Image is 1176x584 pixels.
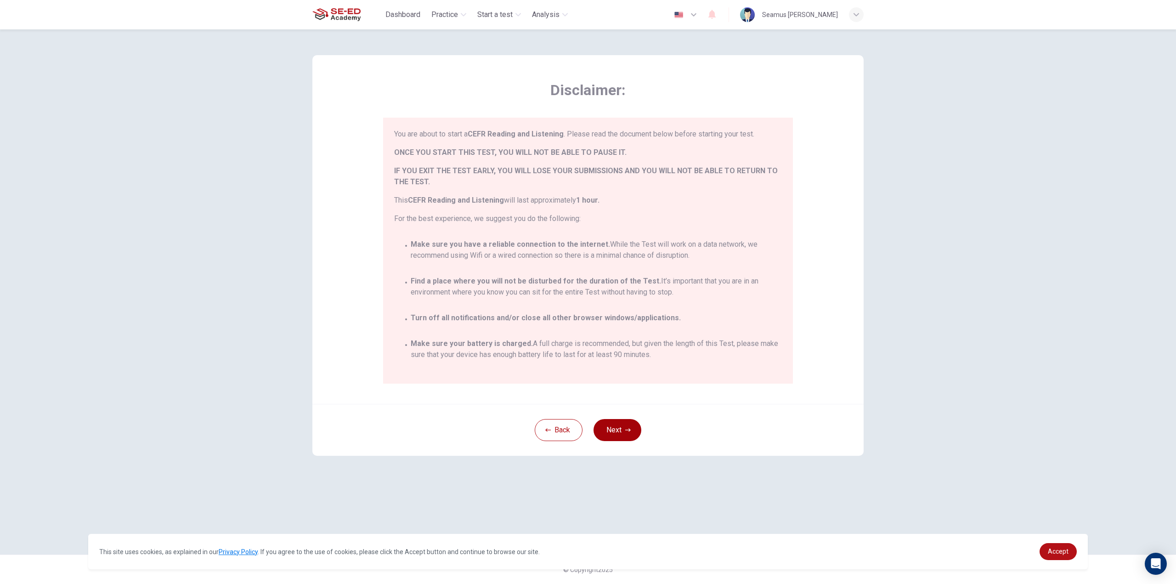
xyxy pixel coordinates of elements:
[411,239,782,261] span: While the Test will work on a data network, we recommend using Wifi or a wired connection so ther...
[99,548,540,556] span: This site uses cookies, as explained in our . If you agree to the use of cookies, please click th...
[312,6,382,24] a: SE-ED Academy logo
[762,9,838,20] div: Seamus [PERSON_NAME]
[428,6,470,23] button: Practice
[394,165,782,187] span: IF YOU EXIT THE TEST EARLY, YOU WILL LOSE YOUR SUBMISSIONS AND YOU WILL NOT BE ABLE TO RETURN TO ...
[411,338,782,360] span: A full charge is recommended, but given the length of this Test, please make sure that your devic...
[408,196,504,204] strong: CEFR Reading and Listening
[431,9,458,20] span: Practice
[535,419,582,441] button: Back
[394,213,782,224] span: For the best experience, we suggest you do the following:
[468,130,564,138] strong: CEFR Reading and Listening
[394,147,782,158] span: ONCE YOU START THIS TEST, YOU WILL NOT BE ABLE TO PAUSE IT.
[563,566,613,573] span: © Copyright 2025
[394,195,782,206] span: This will last approximately
[411,339,533,348] strong: Make sure your battery is charged.
[740,7,755,22] img: Profile picture
[1048,548,1069,555] span: Accept
[576,196,599,204] strong: 1 hour.
[411,277,661,285] strong: Find a place where you will not be disturbed for the duration of the Test.
[532,9,560,20] span: Analysis
[411,313,681,322] strong: Turn off all notifications and/or close all other browser windows/applications.
[382,6,424,23] button: Dashboard
[411,240,610,249] strong: Make sure you have a reliable connection to the internet.
[394,129,782,140] span: You are about to start a . Please read the document below before starting your test.
[528,6,571,23] button: Analysis
[673,11,684,18] img: en
[411,276,782,298] span: It’s important that you are in an environment where you know you can sit for the entire Test with...
[594,419,641,441] button: Next
[385,9,420,20] span: Dashboard
[312,6,361,24] img: SE-ED Academy logo
[474,6,525,23] button: Start a test
[477,9,513,20] span: Start a test
[1040,543,1077,560] a: dismiss cookie message
[88,534,1088,569] div: cookieconsent
[1145,553,1167,575] div: Open Intercom Messenger
[383,81,793,99] span: Disclaimer:
[219,548,258,556] a: Privacy Policy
